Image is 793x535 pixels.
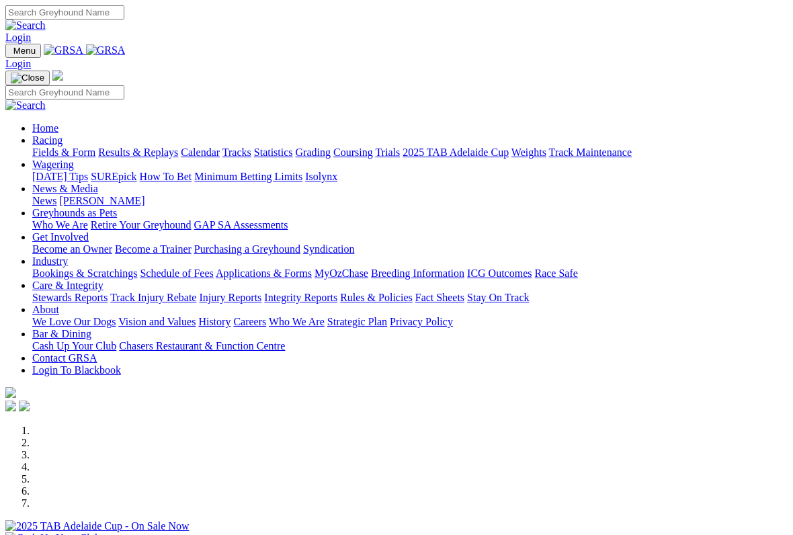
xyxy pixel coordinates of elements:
a: Minimum Betting Limits [194,171,302,182]
img: facebook.svg [5,401,16,411]
div: Bar & Dining [32,340,788,352]
a: 2025 TAB Adelaide Cup [403,147,509,158]
a: Careers [233,316,266,327]
a: Grading [296,147,331,158]
div: Wagering [32,171,788,183]
a: Become an Owner [32,243,112,255]
a: News [32,195,56,206]
a: Syndication [303,243,354,255]
img: GRSA [44,44,83,56]
img: GRSA [86,44,126,56]
a: Statistics [254,147,293,158]
a: History [198,316,231,327]
a: Rules & Policies [340,292,413,303]
a: Fact Sheets [415,292,464,303]
a: Results & Replays [98,147,178,158]
a: Coursing [333,147,373,158]
span: Menu [13,46,36,56]
a: Industry [32,255,68,267]
a: Login [5,58,31,69]
a: Who We Are [32,219,88,231]
img: Close [11,73,44,83]
a: Greyhounds as Pets [32,207,117,218]
a: News & Media [32,183,98,194]
a: Purchasing a Greyhound [194,243,300,255]
a: Bar & Dining [32,328,91,339]
img: Search [5,99,46,112]
a: Race Safe [534,267,577,279]
div: Industry [32,267,788,280]
a: Applications & Forms [216,267,312,279]
div: Racing [32,147,788,159]
a: SUREpick [91,171,136,182]
div: About [32,316,788,328]
div: Greyhounds as Pets [32,219,788,231]
a: Trials [375,147,400,158]
a: Fields & Form [32,147,95,158]
img: logo-grsa-white.png [52,70,63,81]
a: Stewards Reports [32,292,108,303]
a: Vision and Values [118,316,196,327]
div: News & Media [32,195,788,207]
a: Bookings & Scratchings [32,267,137,279]
a: MyOzChase [315,267,368,279]
a: Weights [511,147,546,158]
a: About [32,304,59,315]
a: Schedule of Fees [140,267,213,279]
a: Retire Your Greyhound [91,219,192,231]
a: Stay On Track [467,292,529,303]
img: 2025 TAB Adelaide Cup - On Sale Now [5,520,190,532]
input: Search [5,5,124,19]
a: [PERSON_NAME] [59,195,144,206]
a: Strategic Plan [327,316,387,327]
a: Become a Trainer [115,243,192,255]
a: Integrity Reports [264,292,337,303]
a: Cash Up Your Club [32,340,116,352]
a: Isolynx [305,171,337,182]
a: [DATE] Tips [32,171,88,182]
a: Racing [32,134,62,146]
button: Toggle navigation [5,44,41,58]
a: Contact GRSA [32,352,97,364]
a: Home [32,122,58,134]
a: GAP SA Assessments [194,219,288,231]
div: Get Involved [32,243,788,255]
a: How To Bet [140,171,192,182]
a: Wagering [32,159,74,170]
a: Login To Blackbook [32,364,121,376]
a: Who We Are [269,316,325,327]
img: logo-grsa-white.png [5,387,16,398]
a: Care & Integrity [32,280,103,291]
a: Injury Reports [199,292,261,303]
a: Track Injury Rebate [110,292,196,303]
a: Get Involved [32,231,89,243]
a: Calendar [181,147,220,158]
a: Chasers Restaurant & Function Centre [119,340,285,352]
a: Login [5,32,31,43]
a: ICG Outcomes [467,267,532,279]
img: Search [5,19,46,32]
input: Search [5,85,124,99]
div: Care & Integrity [32,292,788,304]
a: Privacy Policy [390,316,453,327]
a: Track Maintenance [549,147,632,158]
a: Breeding Information [371,267,464,279]
button: Toggle navigation [5,71,50,85]
a: We Love Our Dogs [32,316,116,327]
img: twitter.svg [19,401,30,411]
a: Tracks [222,147,251,158]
